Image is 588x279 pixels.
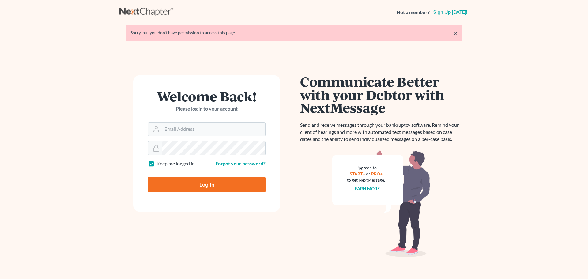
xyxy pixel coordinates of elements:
div: Sorry, but you don't have permission to access this page [130,30,458,36]
input: Log In [148,177,266,192]
div: to get NextMessage. [347,177,385,183]
a: PRO+ [371,171,383,176]
span: or [366,171,370,176]
div: Upgrade to [347,165,385,171]
a: Learn more [352,186,380,191]
img: nextmessage_bg-59042aed3d76b12b5cd301f8e5b87938c9018125f34e5fa2b7a6b67550977c72.svg [332,150,430,257]
strong: Not a member? [397,9,430,16]
a: START+ [350,171,365,176]
h1: Welcome Back! [148,90,266,103]
a: × [453,30,458,37]
h1: Communicate Better with your Debtor with NextMessage [300,75,462,114]
p: Please log in to your account [148,105,266,112]
input: Email Address [162,123,265,136]
p: Send and receive messages through your bankruptcy software. Remind your client of hearings and mo... [300,122,462,143]
a: Sign up [DATE]! [432,10,469,15]
label: Keep me logged in [156,160,195,167]
a: Forgot your password? [216,160,266,166]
